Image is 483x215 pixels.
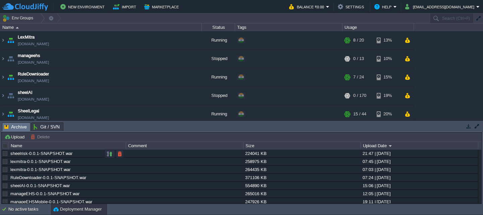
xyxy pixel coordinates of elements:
[10,167,70,172] a: lexmitra-0.0.1-SNAPSHOT.war
[343,23,414,31] div: Usage
[18,96,49,103] a: [DOMAIN_NAME]
[113,3,138,11] button: Import
[361,150,478,157] div: 21:47 | [DATE]
[377,31,398,49] div: 13%
[377,87,398,105] div: 19%
[16,27,19,29] img: AMDAwAAAACH5BAEAAAAALAAAAAABAAEAAAICRAEAOw==
[0,50,6,68] img: AMDAwAAAACH5BAEAAAAALAAAAAABAAEAAAICRAEAOw==
[34,123,60,131] span: Git / SVN
[126,142,243,150] div: Comment
[1,23,201,31] div: Name
[10,175,86,180] a: RuleDownloader-0.0.1-SNAPSHOT.war
[361,166,478,173] div: 07:03 | [DATE]
[2,3,48,11] img: CloudJiffy
[455,188,476,208] iframe: chat widget
[0,68,6,86] img: AMDAwAAAACH5BAEAAAAALAAAAAABAAEAAAICRAEAOw==
[10,191,79,196] a: manageEHS-0.0.1-SNAPSHOT.war
[53,206,102,213] button: Deployment Manager
[18,77,49,84] a: [DOMAIN_NAME]
[0,31,6,49] img: AMDAwAAAACH5BAEAAAAALAAAAAABAAEAAAICRAEAOw==
[244,198,360,206] div: 247926 KB
[18,34,35,41] a: LexMitra
[377,50,398,68] div: 10%
[244,150,360,157] div: 224041 KB
[202,23,235,31] div: Status
[202,31,235,49] div: Running
[244,182,360,190] div: 554890 KB
[0,105,6,123] img: AMDAwAAAACH5BAEAAAAALAAAAAABAAEAAAICRAEAOw==
[10,151,72,156] a: sheelrisk-0.0.1-SNAPSHOT.war
[202,68,235,86] div: Running
[18,52,40,59] a: manageehs
[338,3,366,11] button: Settings
[361,158,478,165] div: 07:45 | [DATE]
[18,41,49,47] a: [DOMAIN_NAME]
[244,142,361,150] div: Size
[361,182,478,190] div: 15:06 | [DATE]
[244,174,360,181] div: 371106 KB
[18,108,39,114] a: SheelLegal
[235,23,342,31] div: Tags
[6,31,15,49] img: AMDAwAAAACH5BAEAAAAALAAAAAABAAEAAAICRAEAOw==
[202,105,235,123] div: Running
[202,50,235,68] div: Stopped
[6,68,15,86] img: AMDAwAAAACH5BAEAAAAALAAAAAABAAEAAAICRAEAOw==
[361,198,478,206] div: 19:11 | [DATE]
[9,142,126,150] div: Name
[202,87,235,105] div: Stopped
[10,159,70,164] a: lexmitra-0.0.1-SNAPSHOT.war
[18,71,49,77] a: RuleDownloader
[4,123,27,131] span: Archive
[18,89,33,96] a: sheelAI
[10,199,92,204] a: manageEHSMobile-0.0.1-SNAPSHOT.war
[0,87,6,105] img: AMDAwAAAACH5BAEAAAAALAAAAAABAAEAAAICRAEAOw==
[244,158,360,165] div: 258975 KB
[361,174,478,181] div: 07:24 | [DATE]
[244,190,360,198] div: 265016 KB
[377,105,398,123] div: 20%
[18,114,49,121] a: [DOMAIN_NAME]
[353,87,366,105] div: 0 / 170
[244,166,360,173] div: 264435 KB
[289,3,326,11] button: Balance ₹0.00
[144,3,181,11] button: Marketplace
[31,134,52,140] button: Delete
[353,50,364,68] div: 0 / 13
[6,105,15,123] img: AMDAwAAAACH5BAEAAAAALAAAAAABAAEAAAICRAEAOw==
[6,50,15,68] img: AMDAwAAAACH5BAEAAAAALAAAAAABAAEAAAICRAEAOw==
[353,31,364,49] div: 8 / 20
[353,105,366,123] div: 15 / 44
[4,134,26,140] button: Upload
[10,183,70,188] a: sheelAI-0.0.1-SNAPSHOT.war
[405,3,476,11] button: [EMAIL_ADDRESS][DOMAIN_NAME]
[18,59,49,66] a: [DOMAIN_NAME]
[361,142,478,150] div: Upload Date
[353,68,364,86] div: 7 / 24
[8,204,50,215] div: No active tasks
[6,87,15,105] img: AMDAwAAAACH5BAEAAAAALAAAAAABAAEAAAICRAEAOw==
[377,68,398,86] div: 15%
[361,190,478,198] div: 12:05 | [DATE]
[60,3,107,11] button: New Environment
[2,13,36,23] button: Env Groups
[374,3,393,11] button: Help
